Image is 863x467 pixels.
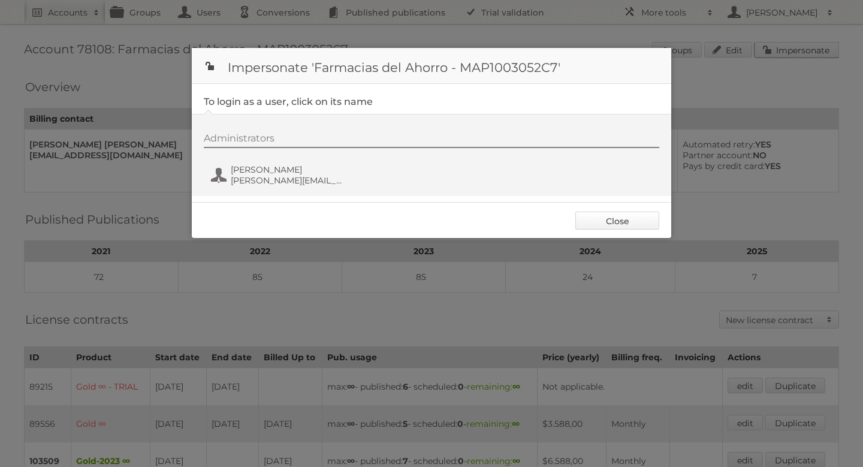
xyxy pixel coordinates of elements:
a: Close [575,212,659,230]
button: [PERSON_NAME] [PERSON_NAME][EMAIL_ADDRESS][PERSON_NAME][DOMAIN_NAME] [210,163,351,187]
legend: To login as a user, click on its name [204,96,373,107]
span: [PERSON_NAME][EMAIL_ADDRESS][PERSON_NAME][DOMAIN_NAME] [231,175,347,186]
div: Administrators [204,132,659,148]
h1: Impersonate 'Farmacias del Ahorro - MAP1003052C7' [192,48,671,84]
span: [PERSON_NAME] [231,164,347,175]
